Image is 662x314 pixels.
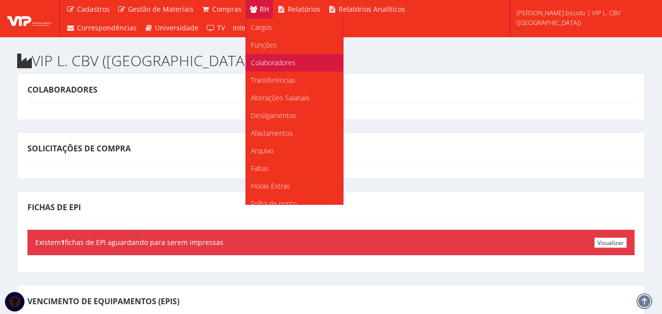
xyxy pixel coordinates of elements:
a: Universidade [141,19,203,37]
span: Folha de ponto [251,199,297,208]
a: Cargos [246,19,343,36]
a: Transferências [246,72,343,89]
span: Relatórios Analíticos [339,4,405,14]
span: Colaboradores [27,84,98,95]
span: Compras [212,4,242,14]
span: Transferências [251,75,295,85]
a: Correspondências [62,19,141,37]
span: Colaboradores [251,58,295,67]
a: Afastamentos [246,124,343,142]
span: Vencimento de Equipamentos (EPIs) [27,296,179,307]
a: Visualizar [594,238,627,248]
span: Gestão de Materiais [128,4,194,14]
span: Relatórios [288,4,320,14]
a: Alterações Salariais [246,89,343,107]
span: Correspondências [77,23,137,32]
span: Universidade [155,23,198,32]
span: Cadastros [77,4,110,14]
a: TV [202,19,229,37]
span: Faltas [251,164,269,173]
img: logo [7,11,51,26]
a: Integrações [229,19,275,37]
span: Afastamentos [251,128,293,138]
span: Arquivo [251,146,273,155]
span: Integrações [233,23,271,32]
span: Alterações Salariais [251,93,310,102]
span: Fichas de EPI [27,202,81,213]
a: Funções [246,36,343,54]
a: Horas Extras [246,177,343,195]
span: [PERSON_NAME].bicudo | VIP L. CBV ([GEOGRAPHIC_DATA]) [516,8,649,27]
span: Cargos [251,23,272,32]
b: 1 [61,238,65,247]
a: Faltas [246,160,343,177]
a: Colaboradores [246,54,343,72]
span: RH [260,4,269,14]
a: Arquivo [246,142,343,160]
span: Funções [251,40,277,49]
span: Desligamentos [251,111,296,120]
div: Existem fichas de EPI aguardando para serem impressas [27,230,635,255]
span: TV [217,23,225,32]
a: Desligamentos [246,107,343,124]
h2: VIP L. CBV ([GEOGRAPHIC_DATA]) [17,52,645,69]
span: Solicitações de Compra [27,143,131,154]
span: Horas Extras [251,181,290,191]
a: Folha de ponto [246,195,343,213]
